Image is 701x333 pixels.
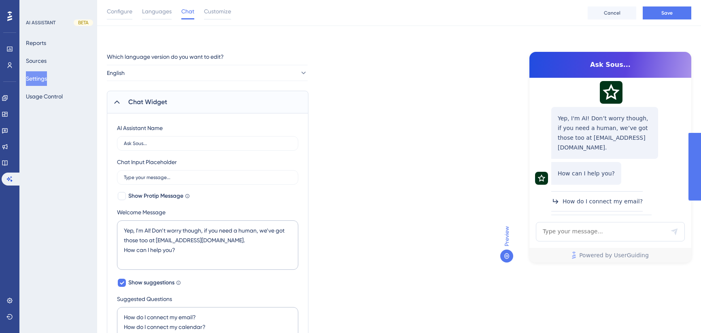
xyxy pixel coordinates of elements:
button: Cancel [588,6,636,19]
span: Save [661,10,673,16]
span: Which language version do you want to edit? [107,52,224,62]
span: Configure [107,6,132,16]
textarea: AI Assistant Text Input [536,222,685,241]
div: Chat Input Placeholder [117,157,177,167]
button: Settings [26,71,47,86]
button: How do I connect my email? [551,191,643,211]
label: Welcome Message [117,207,298,217]
input: AI Assistant [124,141,291,146]
span: Chat Widget [128,97,167,107]
button: English [107,65,308,81]
span: Chat [181,6,194,16]
span: Ask Sous... [549,60,672,70]
span: Preview [502,226,512,246]
div: Send Message [670,228,678,236]
textarea: Yep, I'm AI! Don’t worry though, if you need a human, we’ve got those too at [EMAIL_ADDRESS][DOMA... [117,220,298,270]
span: Languages [142,6,172,16]
span: Powered by UserGuiding [579,250,649,260]
button: Sources [26,53,47,68]
iframe: UserGuiding AI Assistant Launcher [667,301,691,325]
input: Type your message... [124,175,291,180]
button: Save [643,6,691,19]
span: English [107,68,125,78]
p: How can I help you? [558,169,615,178]
span: Cancel [604,10,620,16]
span: How do I connect my email? [563,196,643,206]
span: Show Protip Message [128,191,183,201]
div: AI Assistant Name [117,123,163,133]
div: AI ASSISTANT [26,19,55,26]
div: BETA [74,19,93,26]
p: Yep, I'm AI! Don’t worry though, if you need a human, we’ve got those too at [EMAIL_ADDRESS][DOMA... [558,113,652,152]
span: Customize [204,6,231,16]
button: Reports [26,36,46,50]
label: Suggested Questions [117,294,298,304]
button: Usage Control [26,89,63,104]
span: Show suggestions [128,278,174,288]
